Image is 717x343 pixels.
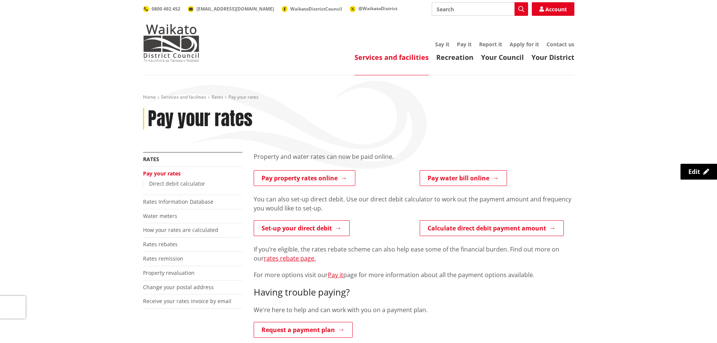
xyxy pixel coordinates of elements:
[143,284,214,291] a: Change your postal address
[688,168,700,176] span: Edit
[547,41,574,48] a: Contact us
[143,297,231,305] a: Receive your rates invoice by email
[143,24,199,62] img: Waikato District Council - Te Kaunihera aa Takiwaa o Waikato
[143,94,156,100] a: Home
[212,94,223,100] a: Rates
[531,53,574,62] a: Your District
[143,255,183,262] a: Rates remission
[143,94,574,101] nav: breadcrumb
[143,241,178,248] a: Rates rebates
[350,5,397,12] a: @WaikatoDistrict
[228,94,259,100] span: Pay your rates
[254,220,350,236] a: Set-up your direct debit
[254,322,353,338] a: Request a payment plan
[152,6,180,12] span: 0800 492 452
[188,6,274,12] a: [EMAIL_ADDRESS][DOMAIN_NAME]
[143,226,218,233] a: How your rates are calculated
[436,53,473,62] a: Recreation
[143,212,177,220] a: Water meters
[143,170,181,177] a: Pay your rates
[143,6,180,12] a: 0800 492 452
[143,269,195,276] a: Property revaluation
[420,170,507,186] a: Pay water bill online
[149,180,205,187] a: Direct debit calculator
[420,220,564,236] a: Calculate direct debit payment amount
[148,108,253,130] h1: Pay your rates
[143,155,159,163] a: Rates
[282,6,342,12] a: WaikatoDistrictCouncil
[143,198,213,205] a: Rates Information Database
[358,5,397,12] span: @WaikatoDistrict
[254,287,574,298] h3: Having trouble paying?
[254,270,574,279] p: For more options visit our page for more information about all the payment options available.
[510,41,539,48] a: Apply for it
[254,152,574,170] div: Property and water rates can now be paid online.
[254,170,355,186] a: Pay property rates online
[479,41,502,48] a: Report it
[254,305,574,314] p: We're here to help and can work with you on a payment plan.
[196,6,274,12] span: [EMAIL_ADDRESS][DOMAIN_NAME]
[532,2,574,16] a: Account
[264,254,316,262] a: rates rebate page.
[432,2,528,16] input: Search input
[254,195,574,213] p: You can also set-up direct debit. Use our direct debit calculator to work out the payment amount ...
[680,164,717,180] a: Edit
[457,41,472,48] a: Pay it
[481,53,524,62] a: Your Council
[254,245,574,263] p: If you’re eligible, the rates rebate scheme can also help ease some of the financial burden. Find...
[435,41,449,48] a: Say it
[355,53,429,62] a: Services and facilities
[328,271,343,279] a: Pay it
[161,94,206,100] a: Services and facilities
[290,6,342,12] span: WaikatoDistrictCouncil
